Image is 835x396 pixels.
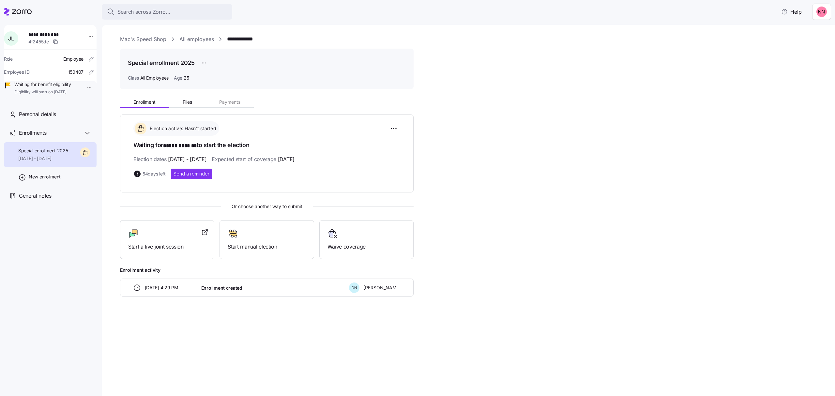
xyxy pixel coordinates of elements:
span: N N [352,286,357,289]
span: [DATE] 4:29 PM [145,284,178,291]
span: Age [174,75,182,81]
span: Enrollment activity [120,267,414,273]
span: 25 [184,75,189,81]
span: [DATE] - [DATE] [18,155,68,162]
span: Start a live joint session [128,243,206,251]
button: Send a reminder [171,169,212,179]
img: 37cb906d10cb440dd1cb011682786431 [816,7,827,17]
span: Election active: Hasn't started [148,125,216,132]
span: Personal details [19,110,56,118]
span: 150407 [68,69,83,75]
span: Waive coverage [327,243,405,251]
button: Search across Zorro... [102,4,232,20]
span: Employee [63,56,83,62]
span: 54 days left [143,171,166,177]
span: Or choose another way to submit [120,203,414,210]
a: Mac's Speed Shop [120,35,166,43]
span: Class [128,75,139,81]
span: Employee ID [4,69,30,75]
span: Help [781,8,802,16]
span: All Employees [140,75,169,81]
span: Special enrollment 2025 [18,147,68,154]
span: Payments [219,100,240,104]
span: Enrollments [19,129,46,137]
span: Waiting for benefit eligibility [14,81,71,88]
span: Start manual election [228,243,306,251]
span: Election dates [133,155,206,163]
h1: Special enrollment 2025 [128,59,195,67]
span: Expected start of coverage [212,155,294,163]
span: [PERSON_NAME] [363,284,401,291]
span: J L [8,36,14,41]
span: General notes [19,192,52,200]
h1: Waiting for to start the election [133,141,400,150]
span: Search across Zorro... [117,8,170,16]
span: 4f2455de [28,38,49,45]
span: Enrollment [133,100,156,104]
span: Eligibility will start on [DATE] [14,89,71,95]
button: Help [776,5,807,18]
span: Role [4,56,13,62]
span: [DATE] [278,155,295,163]
a: All employees [179,35,214,43]
span: New enrollment [29,174,61,180]
span: [DATE] - [DATE] [168,155,206,163]
span: Send a reminder [174,171,209,177]
span: Enrollment created [201,285,242,291]
span: Files [183,100,192,104]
